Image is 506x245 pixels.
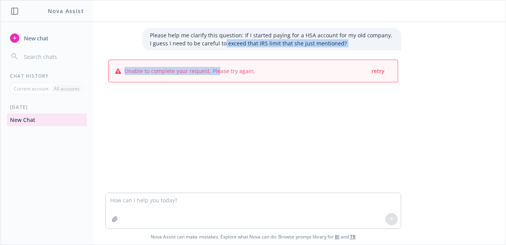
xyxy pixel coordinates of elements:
[54,85,80,92] p: All accounts
[350,233,356,240] a: TR
[371,66,385,76] button: retry
[335,233,340,240] a: BI
[22,34,49,42] span: New chat
[14,85,49,92] p: Current account
[1,73,93,79] div: Chat History
[48,7,84,15] h1: Nova Assist
[22,51,84,62] input: Search chats
[7,113,87,126] button: New Chat
[150,31,393,47] p: Please help me clarify this question: If I started paying for a HSA account for my old company, I...
[3,229,503,245] span: Nova Assist can make mistakes. Explore what Nova can do: Browse prompt library for and
[124,67,255,75] span: Unable to complete your request. Please try again.
[1,104,93,110] div: [DATE]
[7,31,87,45] button: New chat
[372,67,385,75] span: retry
